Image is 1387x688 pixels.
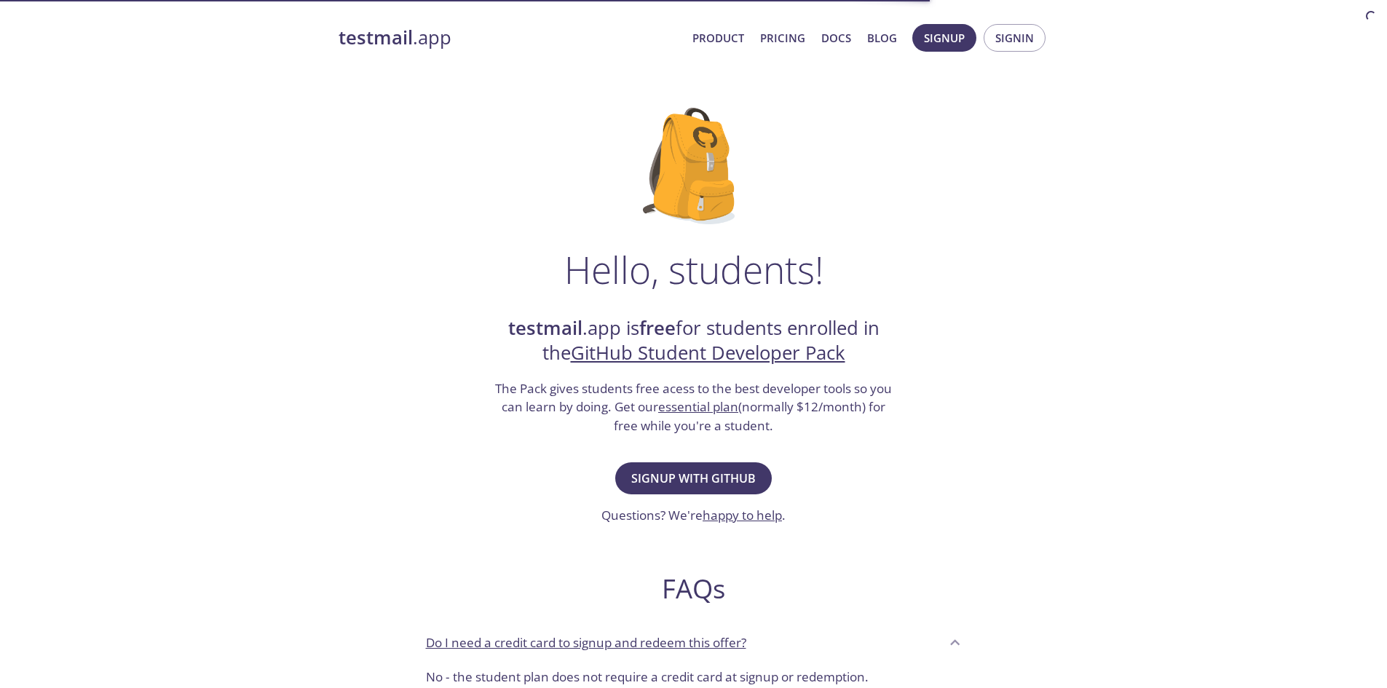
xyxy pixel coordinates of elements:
h3: Questions? We're . [601,506,786,525]
strong: testmail [339,25,413,50]
p: No - the student plan does not require a credit card at signup or redemption. [426,668,962,687]
span: Signup [924,28,965,47]
a: Product [692,28,744,47]
a: Pricing [760,28,805,47]
strong: free [639,315,676,341]
a: essential plan [658,398,738,415]
button: Signin [984,24,1046,52]
h2: FAQs [414,572,973,605]
span: Signin [995,28,1034,47]
a: testmail.app [339,25,681,50]
a: GitHub Student Developer Pack [571,340,845,365]
a: Docs [821,28,851,47]
button: Signup [912,24,976,52]
span: Signup with GitHub [631,468,756,489]
strong: testmail [508,315,582,341]
h3: The Pack gives students free acess to the best developer tools so you can learn by doing. Get our... [494,379,894,435]
h2: .app is for students enrolled in the [494,316,894,366]
a: happy to help [703,507,782,523]
p: Do I need a credit card to signup and redeem this offer? [426,633,746,652]
div: Do I need a credit card to signup and redeem this offer? [414,622,973,662]
h1: Hello, students! [564,248,823,291]
a: Blog [867,28,897,47]
button: Signup with GitHub [615,462,772,494]
img: github-student-backpack.png [643,108,744,224]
